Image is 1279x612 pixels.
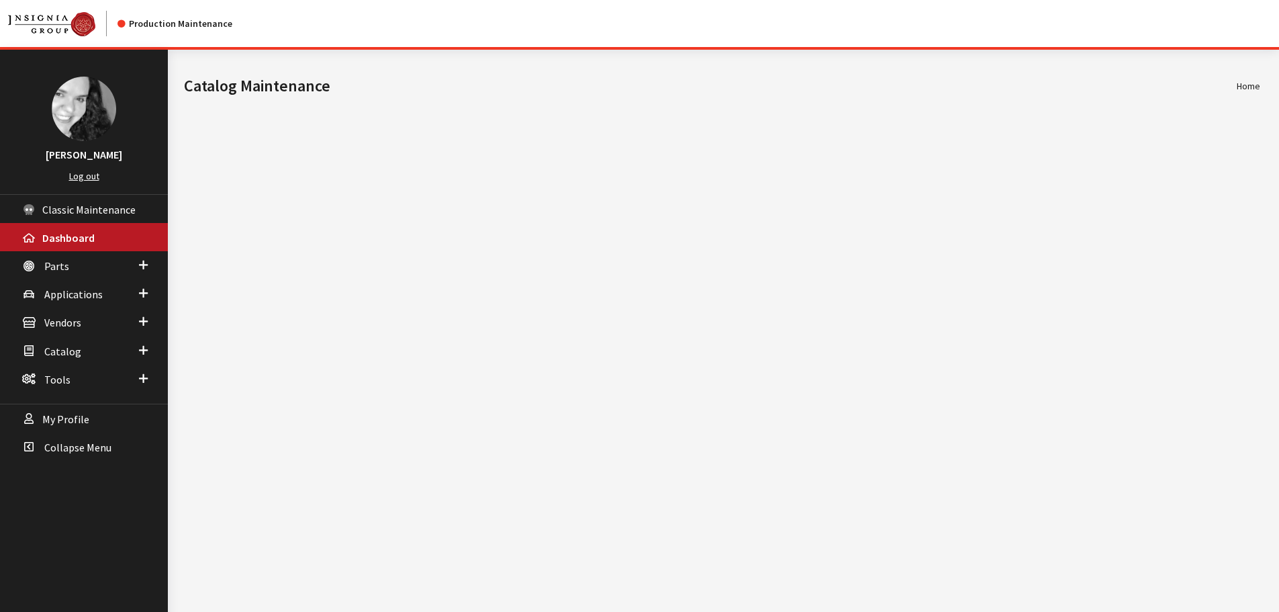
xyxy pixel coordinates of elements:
[8,12,95,36] img: Catalog Maintenance
[44,259,69,273] span: Parts
[42,412,89,426] span: My Profile
[13,146,154,163] h3: [PERSON_NAME]
[42,203,136,216] span: Classic Maintenance
[184,74,1237,98] h1: Catalog Maintenance
[44,441,111,454] span: Collapse Menu
[44,288,103,301] span: Applications
[44,316,81,330] span: Vendors
[52,77,116,141] img: Khrystal Dorton
[42,231,95,245] span: Dashboard
[117,17,232,31] div: Production Maintenance
[8,11,117,36] a: Insignia Group logo
[44,345,81,358] span: Catalog
[69,170,99,182] a: Log out
[1237,79,1260,93] li: Home
[44,373,70,386] span: Tools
